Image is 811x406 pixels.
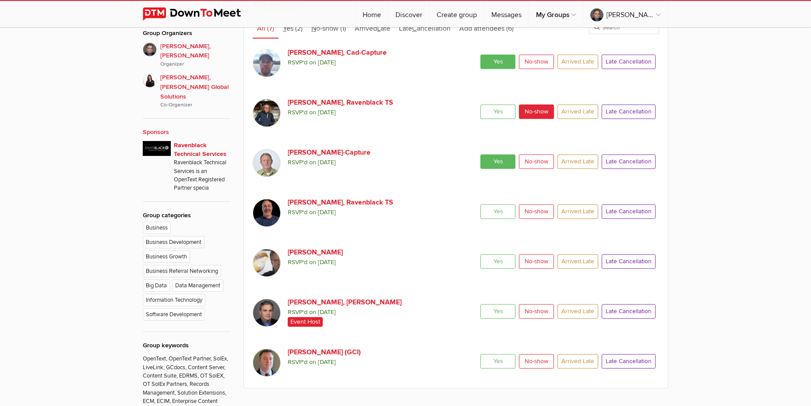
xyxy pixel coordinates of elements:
span: RSVP'd on [288,357,659,367]
span: All [257,24,265,33]
span: Late Cancellation [602,54,656,69]
span: RSVP'd on [288,108,659,117]
span: Arrived Late [557,354,598,368]
span: (6) [506,24,514,33]
p: Ravenblack Technical Services is an OpenText Registered Partner specia [174,159,230,193]
span: No-show [519,254,554,268]
i: [DATE] [318,308,336,316]
img: Sean Murphy, Cassia [143,42,157,56]
span: Yes [480,254,515,268]
a: Create group [430,1,484,27]
span: [PERSON_NAME], [PERSON_NAME] [160,42,230,69]
i: Co-Organizer [160,101,230,109]
span: No-show [519,354,554,368]
span: Yes [480,54,515,69]
span: Yes [480,354,515,368]
span: RSVP'd on [288,307,659,317]
span: Late Cancellation [602,354,656,368]
u: L [399,24,402,33]
span: Late Cancellation [602,254,656,268]
i: Organizer [160,60,230,68]
img: Sean Murphy, Cassia [253,299,281,327]
a: My Groups [529,1,583,27]
span: Yes [480,204,515,219]
img: DownToMeet [143,7,254,21]
span: Yes [480,154,515,169]
span: [PERSON_NAME], [PERSON_NAME] Global Solutions [160,73,230,109]
a: Home [356,1,388,27]
i: [DATE] [318,358,336,366]
a: Ravenblack Technical Services [174,141,226,158]
a: [PERSON_NAME] [288,247,511,258]
div: Group Organizers [143,28,230,38]
span: o-show [311,24,339,33]
span: Arrived Late [557,154,598,169]
i: [DATE] [318,258,336,266]
i: [DATE] [318,59,336,66]
i: [DATE] [318,208,336,216]
span: Arrived Late [557,254,598,268]
u: A [355,24,360,33]
a: [PERSON_NAME], Cad-Capture [288,47,511,58]
div: Group keywords [143,341,230,350]
a: [PERSON_NAME], [PERSON_NAME]Organizer [143,42,230,69]
div: Group categories [143,211,230,220]
a: All (7) [253,17,279,39]
span: Late Cancellation [602,154,656,169]
a: [PERSON_NAME], Ravenblack TS [288,197,511,208]
span: No-show [519,104,554,119]
img: David Nock_Cad-Capture [253,149,281,177]
span: RSVP'd on [288,208,659,217]
span: (7) [267,24,274,33]
u: N [311,24,316,33]
span: Add attendees [459,24,504,33]
img: Darren Hodder, Ravenblack TS [253,99,281,127]
span: RSVP'd on [288,258,659,267]
a: [PERSON_NAME], [PERSON_NAME] Global SolutionsCo-Organizer [143,68,230,109]
span: Yes [480,104,515,119]
img: Joshua Wertheim [253,249,281,277]
img: Greg Petti, Ravenblack TS [253,199,281,227]
u: C [412,24,417,33]
span: RSVP'd on [288,158,659,167]
a: [PERSON_NAME]-Capture [288,147,511,158]
i: [DATE] [318,109,336,116]
a: [PERSON_NAME], [PERSON_NAME] [288,297,511,307]
span: Event Host [288,317,323,327]
span: (1) [340,24,346,33]
span: Arrived Late [557,304,598,318]
span: Arrived Late [557,204,598,219]
span: No-show [519,204,554,219]
a: Yes (2) [279,17,307,39]
a: [PERSON_NAME] (GCI) [288,347,511,357]
span: No-show [519,304,554,318]
img: Ravenblack Technical Services [143,141,171,156]
img: Melissa Salm, Wertheim Global Solutions [143,74,157,88]
img: Tom Lilly (GCI) [253,349,281,377]
u: L [377,24,381,33]
span: es [283,24,293,33]
a: Messages [484,1,529,27]
span: Yes [480,304,515,318]
span: No-show [519,54,554,69]
span: Late Cancellation [602,104,656,119]
a: [PERSON_NAME], Ravenblack TS [288,97,511,108]
i: [DATE] [318,159,336,166]
span: Late Cancellation [602,304,656,318]
span: rrived ate [355,24,390,33]
span: Late Cancellation [602,204,656,219]
span: (2) [295,24,303,33]
span: ate ancellation [399,24,451,33]
span: Arrived Late [557,54,598,69]
span: No-show [519,154,554,169]
u: Y [283,24,286,33]
span: Arrived Late [557,104,598,119]
span: RSVP'd on [288,58,659,67]
a: [PERSON_NAME], [PERSON_NAME] [583,1,668,27]
img: Chris Clark, Cad-Capture [253,49,281,77]
a: Sponsors [143,128,169,136]
a: Discover [388,1,429,27]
